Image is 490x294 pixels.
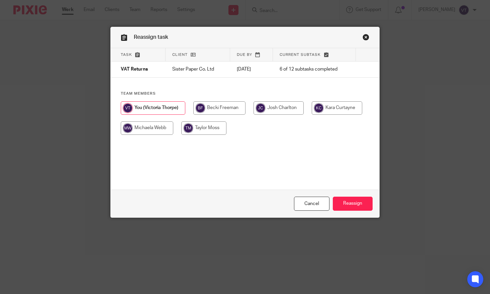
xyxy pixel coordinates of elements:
[121,67,148,72] span: VAT Returns
[121,91,370,96] h4: Team members
[237,53,252,57] span: Due by
[172,53,188,57] span: Client
[294,197,329,211] a: Close this dialog window
[273,62,356,78] td: 6 of 12 subtasks completed
[333,197,373,211] input: Reassign
[172,66,223,73] p: Sister Paper Co. Ltd
[121,53,132,57] span: Task
[363,34,369,43] a: Close this dialog window
[134,34,168,40] span: Reassign task
[237,66,266,73] p: [DATE]
[280,53,321,57] span: Current subtask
